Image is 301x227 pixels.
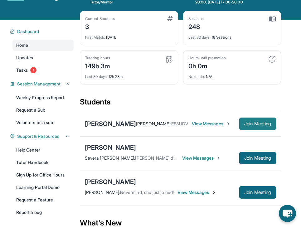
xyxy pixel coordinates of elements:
button: Support & Resources [15,133,70,139]
span: EE3UDV [171,121,188,126]
span: View Messages [177,189,216,196]
a: Home [12,40,74,51]
span: [PERSON_NAME] : [85,190,120,195]
div: 3 [85,21,115,31]
button: chat-button [279,205,296,222]
div: Tutoring hours [85,56,110,60]
a: Request a Feature [12,194,74,205]
div: 149h 3m [85,60,110,70]
span: Join Meeting [244,156,271,160]
span: 1 [30,67,36,73]
button: Join Meeting [239,152,276,164]
span: Support & Resources [17,133,59,139]
div: [PERSON_NAME] [85,119,136,128]
button: Dashboard [15,28,70,35]
span: Last 30 days : [188,35,211,40]
span: Home [16,42,28,48]
span: Join Meeting [244,122,271,126]
span: Nevermind, she just joined! [120,190,174,195]
span: View Messages [182,155,221,161]
a: Request a Sub [12,104,74,116]
img: Chevron-Right [216,156,221,161]
a: Weekly Progress Report [12,92,74,103]
div: 248 [188,21,204,31]
img: card [269,16,276,22]
img: Chevron-Right [226,121,231,126]
img: card [165,56,173,63]
span: Last 30 days : [85,74,108,79]
div: Current Students [85,16,115,21]
span: Updates [16,55,33,61]
span: Dashboard [17,28,39,35]
div: N/A [188,70,276,79]
a: Updates [12,52,74,63]
span: Tasks [16,67,28,73]
div: Hours until promotion [188,56,226,60]
div: 0h 0m [188,60,226,70]
a: Tasks1 [12,65,74,76]
button: Session Management [15,81,70,87]
div: [PERSON_NAME] [85,177,136,186]
a: Learning Portal Demo [12,182,74,193]
div: 18 Sessions [188,31,276,40]
div: 12h 23m [85,70,173,79]
div: [PERSON_NAME] [85,143,136,152]
a: Report a bug [12,207,74,218]
span: [PERSON_NAME] : [136,121,171,126]
img: Chevron-Right [211,190,216,195]
a: Volunteer as a sub [12,117,74,128]
div: Students [80,97,281,111]
span: Session Management [17,81,61,87]
span: Severa [PERSON_NAME] : [85,155,135,161]
span: First Match : [85,35,105,40]
button: Join Meeting [239,186,276,199]
div: Sessions [188,16,204,21]
a: Tutor Handbook [12,157,74,168]
a: Help Center [12,144,74,156]
button: Join Meeting [239,118,276,130]
span: View Messages [192,121,231,127]
span: Join Meeting [244,191,271,194]
a: Sign Up for Office Hours [12,169,74,181]
img: card [268,56,276,63]
span: Next title : [188,74,205,79]
div: [DATE] [85,31,173,40]
img: card [167,16,173,21]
